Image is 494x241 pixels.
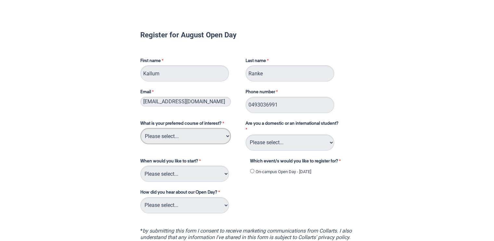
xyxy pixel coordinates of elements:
[246,58,270,66] label: Last name
[140,158,244,166] label: When would you like to start?
[246,89,279,97] label: Phone number
[140,120,239,128] label: What is your preferred course of interest?
[140,189,222,197] label: How did you hear about our Open Day?
[140,228,352,240] i: by submitting this form I consent to receive marketing communications from Collarts. I also under...
[140,89,239,97] label: Email
[256,169,311,175] label: On-campus Open Day - [DATE]
[140,197,229,213] select: How did you hear about our Open Day?
[246,65,334,82] input: Last name
[140,58,239,66] label: First name
[140,32,354,38] h1: Register for August Open Day
[246,97,334,113] input: Phone number
[250,158,349,166] label: Which event/s would you like to register for?
[140,166,229,182] select: When would you like to start?
[140,128,231,144] select: What is your preferred course of interest?
[140,97,231,107] input: Email
[246,121,338,126] span: Are you a domestic or an international student?
[246,134,334,151] select: Are you a domestic or an international student?
[140,65,229,82] input: First name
